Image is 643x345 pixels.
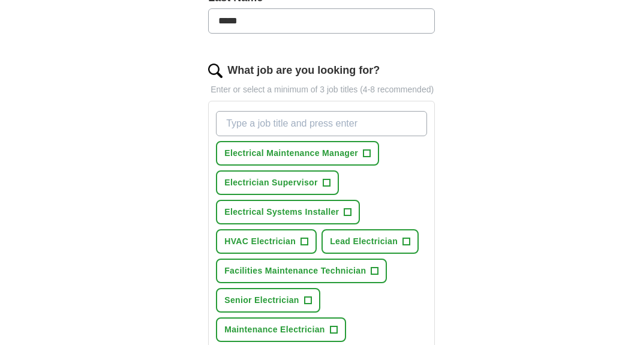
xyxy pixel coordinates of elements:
button: Maintenance Electrician [216,317,346,342]
button: Electrical Systems Installer [216,200,360,224]
button: Senior Electrician [216,288,320,313]
span: Facilities Maintenance Technician [224,265,366,277]
button: HVAC Electrician [216,229,317,254]
span: Electrical Systems Installer [224,206,339,218]
span: HVAC Electrician [224,235,296,248]
span: Senior Electrician [224,294,299,307]
button: Facilities Maintenance Technician [216,259,387,283]
p: Enter or select a minimum of 3 job titles (4-8 recommended) [208,83,435,96]
button: Lead Electrician [321,229,419,254]
span: Electrical Maintenance Manager [224,147,358,160]
button: Electrical Maintenance Manager [216,141,379,166]
span: Lead Electrician [330,235,398,248]
span: Electrician Supervisor [224,176,318,189]
img: search.png [208,64,223,78]
input: Type a job title and press enter [216,111,427,136]
span: Maintenance Electrician [224,323,325,336]
button: Electrician Supervisor [216,170,339,195]
label: What job are you looking for? [227,62,380,79]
